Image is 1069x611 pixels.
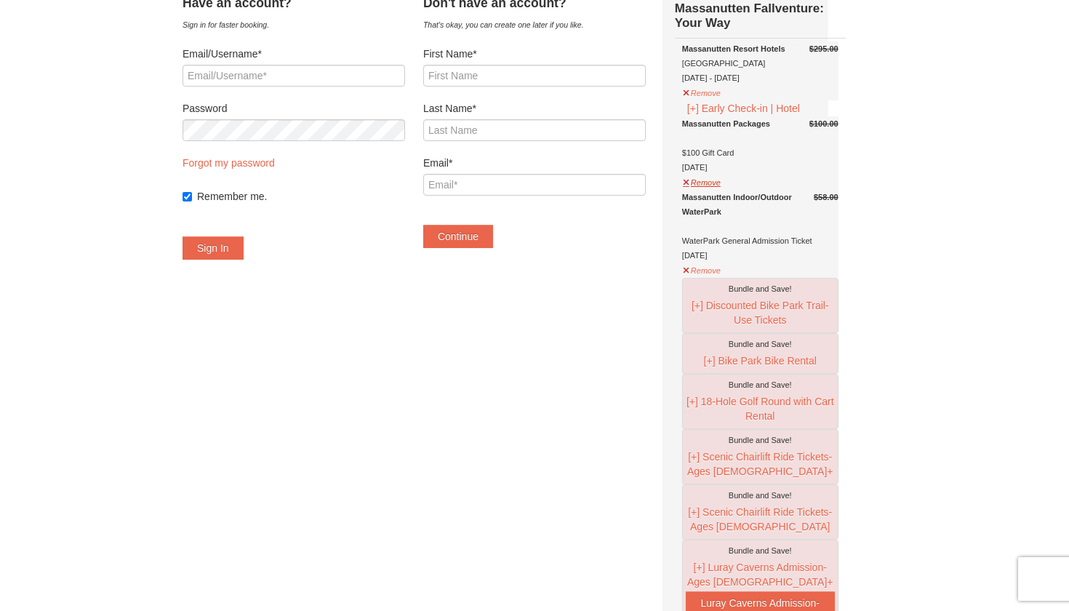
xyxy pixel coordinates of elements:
[183,17,405,32] div: Sign in for faster booking.
[686,378,835,392] div: Bundle and Save!
[686,351,835,370] button: [+] Bike Park Bike Rental
[814,193,838,201] del: $58.00
[682,190,838,263] div: WaterPark General Admission Ticket [DATE]
[682,190,838,219] div: Massanutten Indoor/Outdoor WaterPark
[686,296,835,330] button: [+] Discounted Bike Park Trail-Use Tickets
[686,337,835,351] div: Bundle and Save!
[423,65,646,87] input: First Name
[686,488,835,503] div: Bundle and Save!
[423,101,646,116] label: Last Name*
[809,44,838,53] del: $295.00
[686,558,835,591] button: [+] Luray Caverns Admission- Ages [DEMOGRAPHIC_DATA]+
[809,119,838,128] del: $100.00
[686,281,835,296] div: Bundle and Save!
[183,47,405,61] label: Email/Username*
[686,392,835,426] button: [+] 18-Hole Golf Round with Cart Rental
[183,157,275,169] a: Forgot my password
[686,543,835,558] div: Bundle and Save!
[183,101,405,116] label: Password
[686,447,835,481] button: [+] Scenic Chairlift Ride Tickets- Ages [DEMOGRAPHIC_DATA]+
[686,433,835,447] div: Bundle and Save!
[423,156,646,170] label: Email*
[682,82,721,100] button: Remove
[183,236,244,260] button: Sign In
[675,1,824,30] strong: Massanutten Fallventure: Your Way
[423,225,493,248] button: Continue
[682,44,785,53] strong: Massanutten Resort Hotels
[686,503,835,536] button: [+] Scenic Chairlift Ride Tickets- Ages [DEMOGRAPHIC_DATA]
[423,119,646,141] input: Last Name
[682,260,721,278] button: Remove
[197,189,405,204] label: Remember me.
[682,100,805,116] button: [+] Early Check-in | Hotel
[682,172,721,190] button: Remove
[423,17,646,32] div: That's okay, you can create one later if you like.
[423,174,646,196] input: Email*
[682,41,838,85] div: [GEOGRAPHIC_DATA] [DATE] - [DATE]
[183,65,405,87] input: Email/Username*
[423,47,646,61] label: First Name*
[682,116,838,175] div: $100 Gift Card [DATE]
[682,116,838,131] div: Massanutten Packages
